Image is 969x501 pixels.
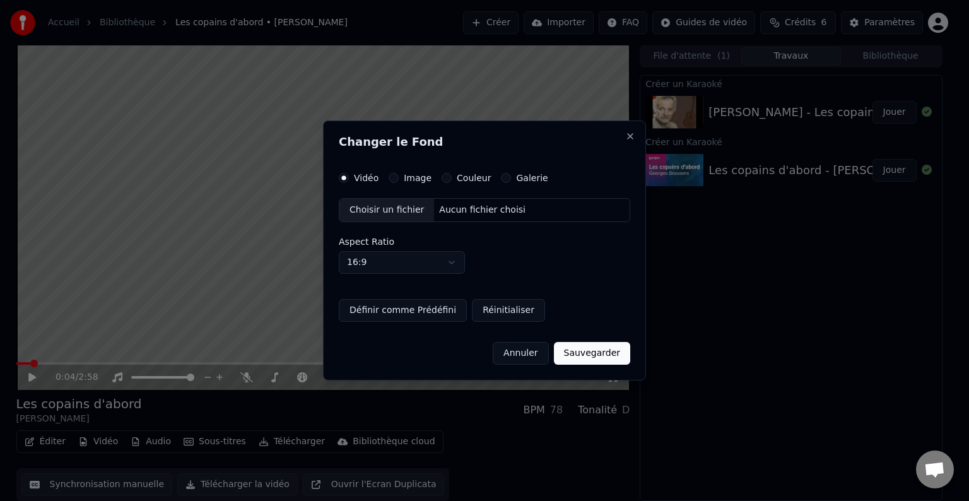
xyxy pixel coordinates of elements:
[493,342,548,365] button: Annuler
[472,299,545,322] button: Réinitialiser
[339,237,630,246] label: Aspect Ratio
[457,174,491,182] label: Couleur
[339,136,630,148] h2: Changer le Fond
[516,174,548,182] label: Galerie
[339,199,434,221] div: Choisir un fichier
[434,204,531,216] div: Aucun fichier choisi
[404,174,432,182] label: Image
[554,342,630,365] button: Sauvegarder
[339,299,467,322] button: Définir comme Prédéfini
[354,174,379,182] label: Vidéo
